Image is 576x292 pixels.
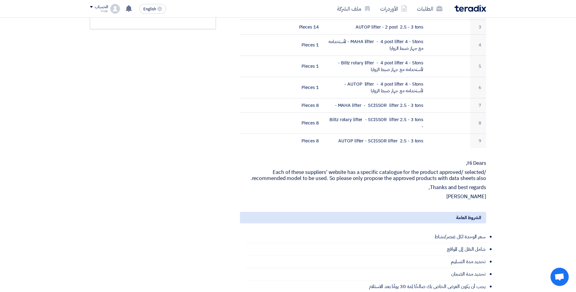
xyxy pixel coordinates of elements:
img: Teradix logo [455,5,486,12]
td: 5 [470,56,486,77]
p: Thanks and best regards, [240,185,486,191]
td: 8 [470,113,486,134]
td: 1 Pieces [282,77,324,98]
td: 3 [470,20,486,35]
div: Open chat [550,268,569,286]
td: 8 Pieces [282,98,324,113]
td: 9 [470,134,486,148]
div: الحساب [95,5,108,10]
td: Biltz rotary lifter - 4 post lifter 4 - 5tons - لأستخدامه مع جهاز ضبط الزوايا [324,56,428,77]
p: [PERSON_NAME] [240,194,486,200]
td: Biltz rotary lifter - SCISSOR lifter 2.5 - 3 tons - [324,113,428,134]
a: ملف الشركة [332,2,375,16]
p: Each of these suppliers' website has a specific catalogue for the product approved/ selected/ rec... [240,169,486,182]
td: MAHA lifter - 4 post lifter 4 - 5tons - لأستخدامه مع جهاز ضبط الزوايا [324,34,428,56]
td: 14 Pieces [282,20,324,35]
button: English [139,4,166,14]
td: 1 Pieces [282,56,324,77]
li: شامل النقل إلى المواقع [246,243,486,256]
img: profile_test.png [110,4,120,14]
td: AUTOP lifter - 2 post 2.5 - 3 tons [324,20,428,35]
td: AUTOP lifter - 4 post lifter 4 - 5tons - لأستخدامه مع جهاز ضبط الزوايا [324,77,428,98]
td: AUTOP lifter - SCISSOR lifter 2.5 - 3 tons [324,134,428,148]
td: 8 Pieces [282,134,324,148]
span: الشروط العامة [456,214,481,221]
td: 7 [470,98,486,113]
li: تحديد مدة التسليم [246,256,486,268]
span: English [143,7,156,11]
li: تحديد مدة الضمان [246,268,486,280]
div: Viola [90,9,108,13]
td: 1 Pieces [282,34,324,56]
td: MAHA lifter - SCISSOR lifter 2.5 - 3 tons - [324,98,428,113]
li: سعر الوحدة لكل عنصر/نشاط [246,231,486,243]
a: الطلبات [412,2,447,16]
a: الأوردرات [375,2,412,16]
p: Hi Dears, [240,160,486,166]
td: 4 [470,34,486,56]
td: 8 Pieces [282,113,324,134]
td: 6 [470,77,486,98]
